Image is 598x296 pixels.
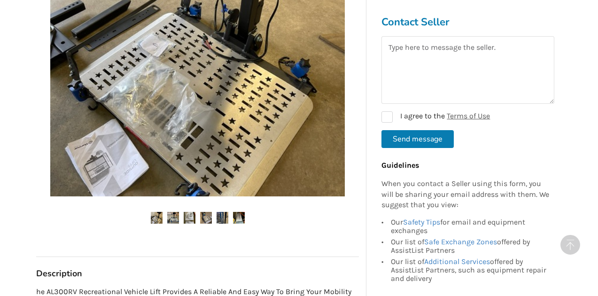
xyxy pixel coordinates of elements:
[391,257,550,283] div: Our list of offered by AssistList Partners, such as equipment repair and delivery
[381,179,550,211] p: When you contact a Seller using this form, you will be sharing your email address with them. We s...
[403,218,440,227] a: Safety Tips
[424,257,490,266] a: Additional Services
[381,161,419,170] b: Guidelines
[217,212,228,224] img: al300rv rv power chair and scooter lift by harmar-scooter-mobility-maple ridge-assistlist-listing
[391,218,550,237] div: Our for email and equipment exchanges
[391,237,550,257] div: Our list of offered by AssistList Partners
[200,212,212,224] img: al300rv rv power chair and scooter lift by harmar-scooter-mobility-maple ridge-assistlist-listing
[151,212,163,224] img: al300rv rv power chair and scooter lift by harmar-scooter-mobility-maple ridge-assistlist-listing
[167,212,179,224] img: al300rv rv power chair and scooter lift by harmar-scooter-mobility-maple ridge-assistlist-listing
[381,111,490,123] label: I agree to the
[447,111,490,120] a: Terms of Use
[184,212,195,224] img: al300rv rv power chair and scooter lift by harmar-scooter-mobility-maple ridge-assistlist-listing
[381,130,454,148] button: Send message
[381,16,554,29] h3: Contact Seller
[36,268,359,279] h3: Description
[424,238,497,247] a: Safe Exchange Zones
[233,212,245,224] img: al300rv rv power chair and scooter lift by harmar-scooter-mobility-maple ridge-assistlist-listing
